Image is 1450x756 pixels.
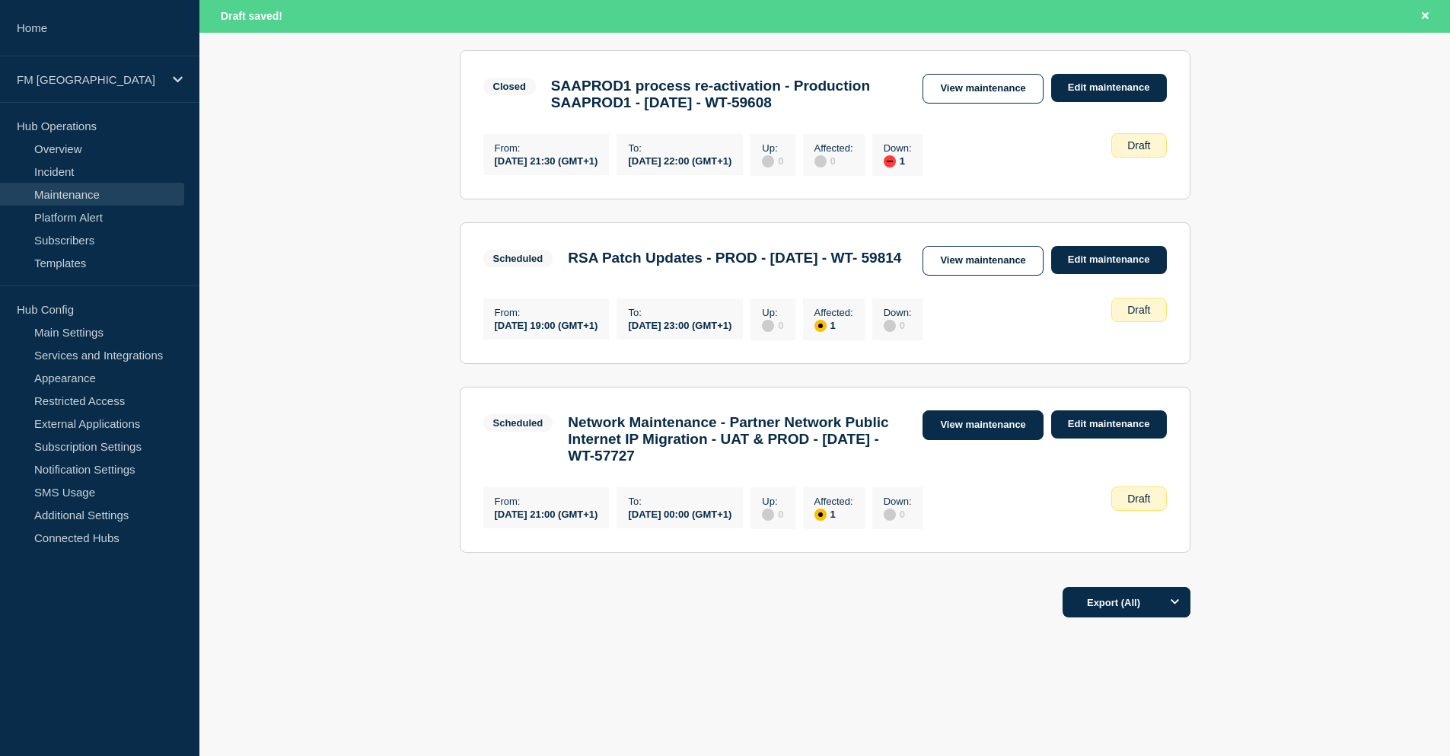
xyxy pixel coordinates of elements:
[884,509,896,521] div: disabled
[884,507,912,521] div: 0
[495,307,598,318] p: From :
[1111,298,1166,322] div: Draft
[884,318,912,332] div: 0
[495,507,598,520] div: [DATE] 21:00 (GMT+1)
[814,307,853,318] p: Affected :
[221,10,282,22] span: Draft saved!
[628,142,731,154] p: To :
[628,507,731,520] div: [DATE] 00:00 (GMT+1)
[814,154,853,167] div: 0
[568,250,901,266] h3: RSA Patch Updates - PROD - [DATE] - WT- 59814
[568,414,907,464] h3: Network Maintenance - Partner Network Public Internet IP Migration - UAT & PROD - [DATE] - WT-57727
[628,496,731,507] p: To :
[814,320,827,332] div: affected
[1051,74,1167,102] a: Edit maintenance
[1063,587,1190,617] button: Export (All)
[814,318,853,332] div: 1
[884,307,912,318] p: Down :
[762,142,783,154] p: Up :
[628,307,731,318] p: To :
[884,155,896,167] div: down
[495,496,598,507] p: From :
[628,318,731,331] div: [DATE] 23:00 (GMT+1)
[762,496,783,507] p: Up :
[762,507,783,521] div: 0
[1051,410,1167,439] a: Edit maintenance
[762,320,774,332] div: disabled
[1111,486,1166,511] div: Draft
[762,307,783,318] p: Up :
[628,154,731,167] div: [DATE] 22:00 (GMT+1)
[17,73,163,86] p: FM [GEOGRAPHIC_DATA]
[551,78,908,111] h3: SAAPROD1 process re-activation - Production SAAPROD1 - [DATE] - WT-59608
[1111,133,1166,158] div: Draft
[493,253,543,264] div: Scheduled
[923,246,1043,276] a: View maintenance
[884,496,912,507] p: Down :
[762,154,783,167] div: 0
[884,154,912,167] div: 1
[884,320,896,332] div: disabled
[762,155,774,167] div: disabled
[493,81,526,92] div: Closed
[495,154,598,167] div: [DATE] 21:30 (GMT+1)
[493,417,543,429] div: Scheduled
[495,318,598,331] div: [DATE] 19:00 (GMT+1)
[884,142,912,154] p: Down :
[1416,8,1435,25] button: Close banner
[814,496,853,507] p: Affected :
[814,507,853,521] div: 1
[495,142,598,154] p: From :
[1160,587,1190,617] button: Options
[923,74,1043,104] a: View maintenance
[762,509,774,521] div: disabled
[1051,246,1167,274] a: Edit maintenance
[762,318,783,332] div: 0
[814,509,827,521] div: affected
[814,142,853,154] p: Affected :
[814,155,827,167] div: disabled
[923,410,1043,440] a: View maintenance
